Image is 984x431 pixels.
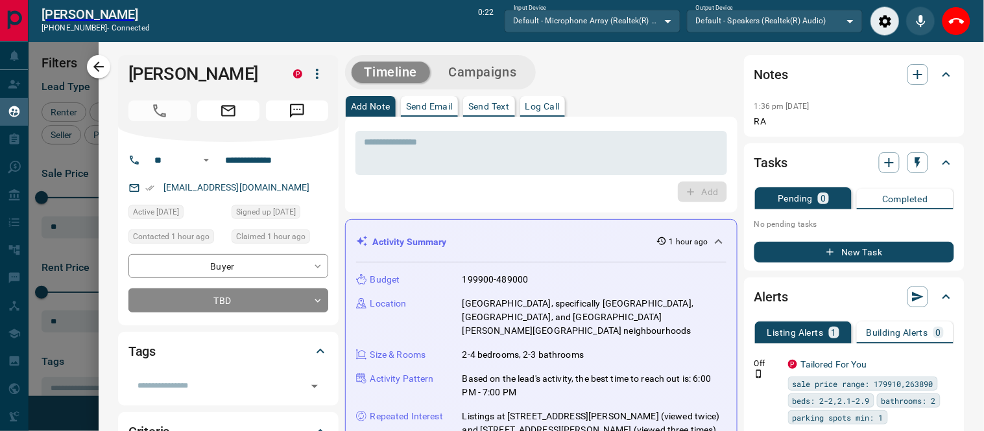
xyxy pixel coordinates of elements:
p: Activity Summary [373,235,447,249]
div: Mon Aug 18 2025 [232,229,328,248]
span: Contacted 1 hour ago [133,230,210,243]
p: Send Email [406,102,453,111]
p: Pending [778,194,813,203]
div: property.ca [293,69,302,78]
p: Building Alerts [867,328,928,337]
p: Add Note [351,102,390,111]
div: Mute [906,6,935,36]
span: bathrooms: 2 [882,394,936,407]
button: Open [198,152,214,168]
div: Mon Aug 18 2025 [128,229,225,248]
h2: Tasks [754,152,787,173]
label: Input Device [514,4,547,12]
p: [GEOGRAPHIC_DATA], specifically [GEOGRAPHIC_DATA], [GEOGRAPHIC_DATA], and [GEOGRAPHIC_DATA][PERSO... [462,297,726,338]
button: Timeline [352,62,431,83]
div: Tags [128,336,328,367]
span: connected [112,23,150,32]
h1: [PERSON_NAME] [128,64,274,84]
p: 0 [936,328,941,337]
p: 2-4 bedrooms, 2-3 bathrooms [462,348,584,362]
a: [EMAIL_ADDRESS][DOMAIN_NAME] [163,182,310,192]
p: Based on the lead's activity, the best time to reach out is: 6:00 PM - 7:00 PM [462,372,726,399]
div: Tasks [754,147,954,178]
p: 1 hour ago [669,236,708,248]
div: Fri Aug 15 2025 [232,205,328,223]
p: Activity Pattern [370,372,434,386]
div: Buyer [128,254,328,278]
span: Message [266,100,328,121]
div: Alerts [754,281,954,312]
div: property.ca [788,360,797,369]
span: beds: 2-2,2.1-2.9 [793,394,870,407]
span: Call [128,100,191,121]
div: Notes [754,59,954,90]
div: End Call [942,6,971,36]
p: Budget [370,273,400,286]
span: sale price range: 179910,263890 [793,377,933,390]
p: Log Call [525,102,560,111]
p: 0:22 [478,6,494,36]
button: Campaigns [435,62,529,83]
h2: Alerts [754,286,788,307]
p: No pending tasks [754,215,954,234]
span: parking spots min: 1 [793,411,883,424]
p: 1 [832,328,837,337]
p: Repeated Interest [370,410,443,423]
span: Signed up [DATE] [236,205,296,218]
p: [PHONE_NUMBER] - [42,22,150,34]
span: Claimed 1 hour ago [236,230,306,243]
p: RA [754,115,954,128]
a: Tailored For You [801,359,867,369]
p: Send Text [468,102,510,111]
p: 1:36 pm [DATE] [754,102,810,111]
button: New Task [754,242,954,262]
svg: Email Verified [145,183,154,192]
h2: Notes [754,64,788,85]
div: Activity Summary1 hour ago [356,230,726,254]
div: TBD [128,288,328,312]
p: Completed [882,194,928,204]
svg: Push Notification Only [754,369,763,379]
span: Email [197,100,259,121]
p: Off [754,358,780,369]
p: Location [370,297,407,310]
p: 199900-489000 [462,273,529,286]
p: Size & Rooms [370,348,426,362]
p: Listing Alerts [767,328,824,337]
p: 0 [821,194,826,203]
h2: [PERSON_NAME] [42,6,150,22]
button: Open [306,377,324,395]
span: Active [DATE] [133,205,179,218]
h2: Tags [128,341,156,362]
div: Default - Speakers (Realtek(R) Audio) [687,10,863,32]
div: Default - Microphone Array (Realtek(R) Audio) [505,10,680,32]
div: Audio Settings [870,6,900,36]
label: Output Device [696,4,733,12]
div: Fri Aug 15 2025 [128,205,225,223]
